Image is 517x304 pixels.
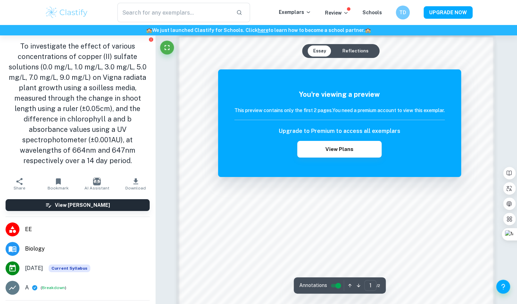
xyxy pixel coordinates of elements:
span: ( ) [41,285,66,291]
h5: You're viewing a preview [234,89,445,100]
span: / 2 [376,282,380,289]
button: Download [116,174,155,194]
p: A [25,284,29,292]
input: Search for any exemplars... [117,3,231,22]
span: Bookmark [48,186,69,191]
span: Share [14,186,25,191]
span: 🏫 [146,27,152,33]
h6: TD [399,9,407,16]
button: View Plans [297,141,381,158]
span: Download [125,186,146,191]
h6: View [PERSON_NAME] [55,201,110,209]
div: This exemplar is based on the current syllabus. Feel free to refer to it for inspiration/ideas wh... [49,264,90,272]
button: Report issue [149,37,154,42]
img: AI Assistant [93,178,101,185]
button: Bookmark [39,174,78,194]
span: Biology [25,245,150,253]
button: AI Assistant [77,174,116,194]
a: Schools [362,10,382,15]
span: [DATE] [25,264,43,272]
a: here [258,27,268,33]
span: EE [25,225,150,234]
span: Annotations [299,282,327,289]
button: UPGRADE NOW [424,6,473,19]
p: Review [325,9,349,17]
h1: To investigate the effect of various concentrations of copper (II) sulfate solutions (0.0 mg/L, 1... [6,41,150,166]
img: Clastify logo [45,6,89,19]
span: 🏫 [365,27,371,33]
span: AI Assistant [84,186,109,191]
h6: This preview contains only the first 2 pages. You need a premium account to view this exemplar. [234,107,445,114]
h6: We just launched Clastify for Schools. Click to learn how to become a school partner. [1,26,516,34]
button: TD [396,6,410,19]
button: Help and Feedback [496,280,510,294]
button: Fullscreen [160,41,174,54]
button: Reflections [337,45,374,57]
h6: Upgrade to Premium to access all exemplars [279,127,400,135]
button: Breakdown [42,285,65,291]
button: Essay [308,45,332,57]
p: Exemplars [279,8,311,16]
span: Current Syllabus [49,264,90,272]
button: View [PERSON_NAME] [6,199,150,211]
